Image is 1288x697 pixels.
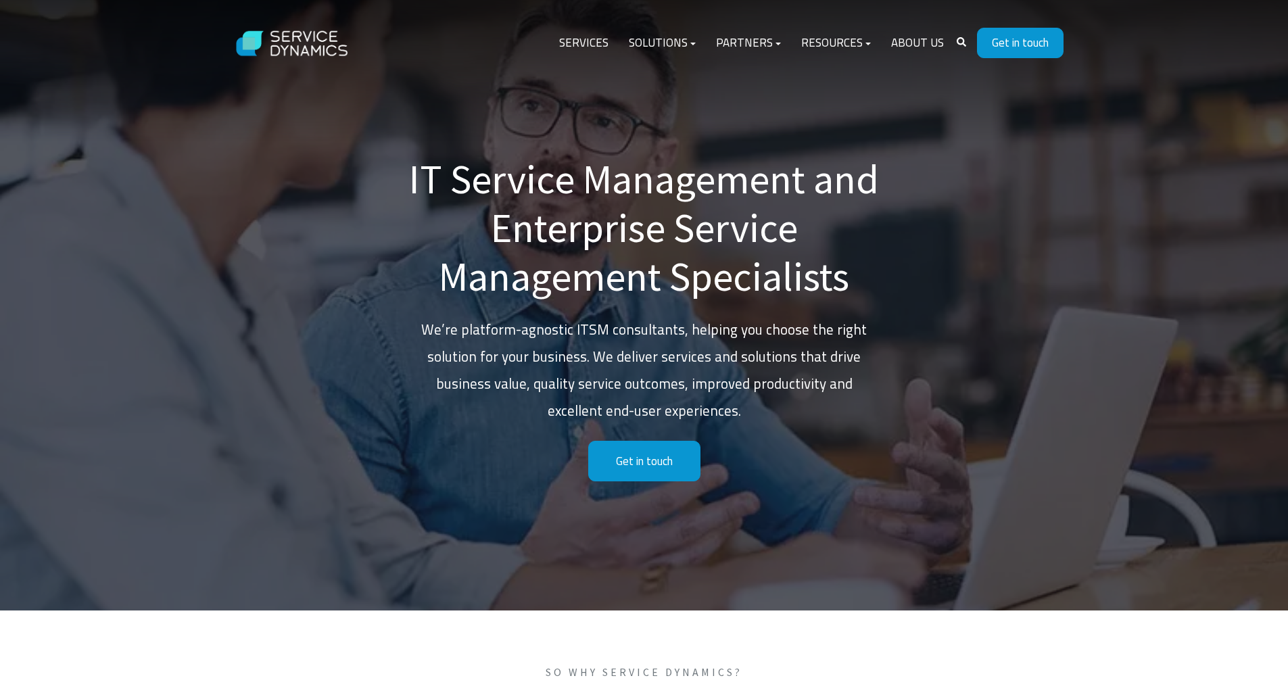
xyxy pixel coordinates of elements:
[225,18,360,70] img: Service Dynamics Logo - White
[977,28,1064,58] a: Get in touch
[408,155,881,301] h1: IT Service Management and Enterprise Service Management Specialists
[619,27,706,59] a: Solutions
[549,27,954,59] div: Navigation Menu
[706,27,791,59] a: Partners
[588,441,700,482] a: Get in touch
[549,27,619,59] a: Services
[791,27,881,59] a: Resources
[881,27,954,59] a: About Us
[408,316,881,425] p: We’re platform-agnostic ITSM consultants, helping you choose the right solution for your business...
[239,665,1050,679] span: So why Service Dynamics?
